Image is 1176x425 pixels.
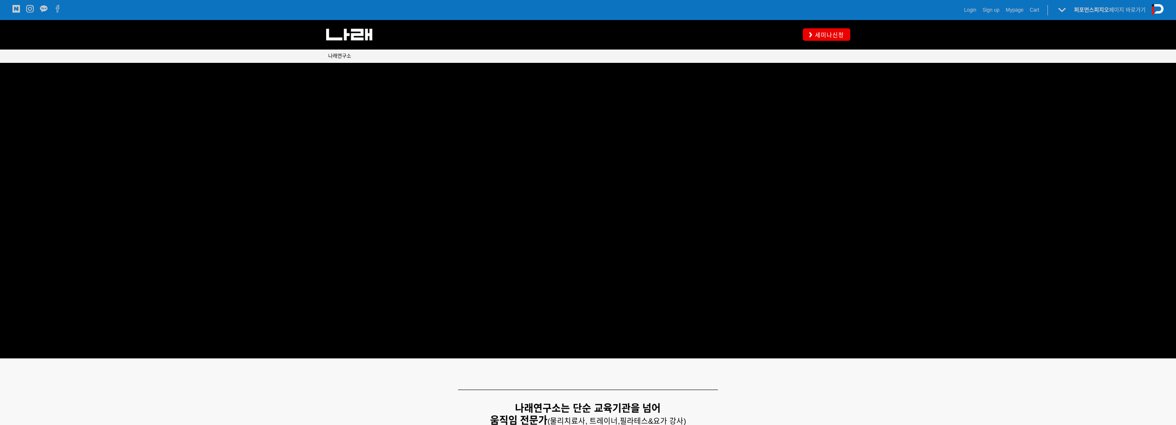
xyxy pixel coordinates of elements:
span: 나래연구소 [328,53,351,59]
span: 세미나신청 [812,31,844,39]
a: Sign up [983,6,1000,14]
strong: 나래연구소는 단순 교육기관을 넘어 [515,403,661,414]
a: 퍼포먼스피지오페이지 바로가기 [1074,7,1146,13]
a: Cart [1030,6,1039,14]
a: Mypage [1006,6,1024,14]
a: 세미나신청 [803,28,850,40]
a: Login [964,6,976,14]
a: 나래연구소 [328,52,351,60]
strong: 퍼포먼스피지오 [1074,7,1109,13]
